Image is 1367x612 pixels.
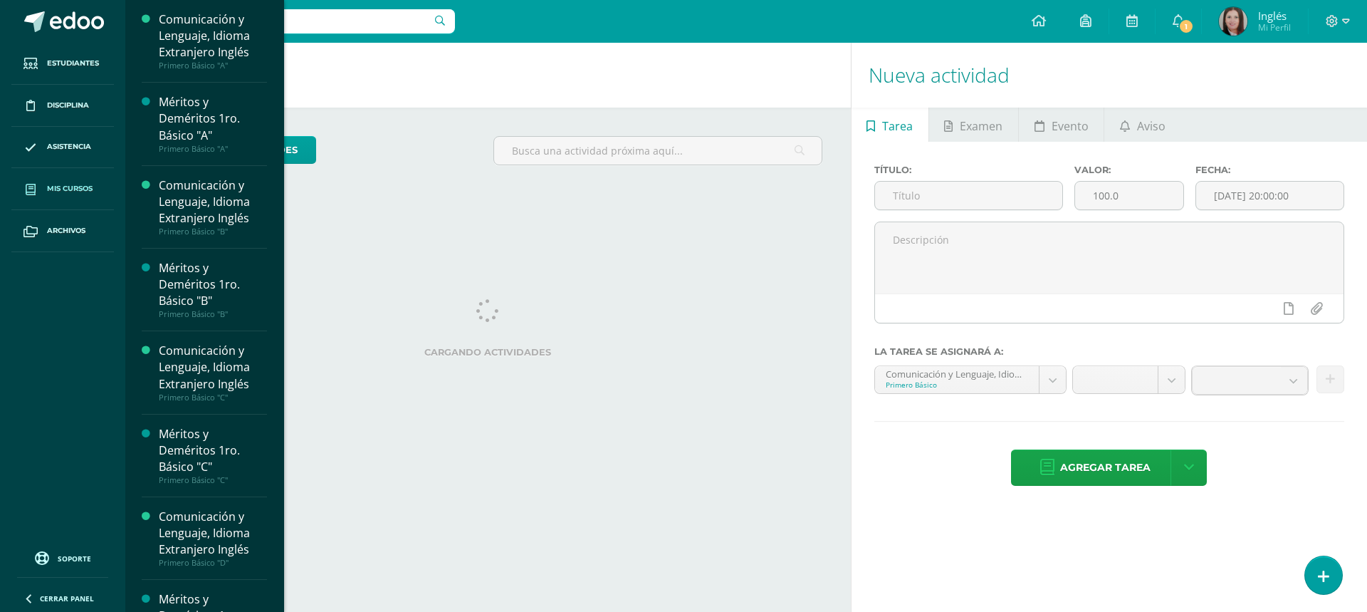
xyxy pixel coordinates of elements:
a: Tarea [852,108,928,142]
div: Méritos y Deméritos 1ro. Básico "A" [159,94,267,143]
div: Primero Básico "A" [159,61,267,71]
div: Méritos y Deméritos 1ro. Básico "C" [159,426,267,475]
h1: Nueva actividad [869,43,1350,108]
a: Comunicación y Lenguaje, Idioma Extranjero Inglés 'A'Primero Básico [875,366,1066,393]
div: Comunicación y Lenguaje, Idioma Extranjero Inglés [159,11,267,61]
a: Asistencia [11,127,114,169]
label: Título: [874,165,1064,175]
span: Soporte [58,554,91,564]
span: 1 [1178,19,1194,34]
a: Comunicación y Lenguaje, Idioma Extranjero InglésPrimero Básico "C" [159,343,267,402]
input: Busca un usuario... [135,9,455,33]
div: Comunicación y Lenguaje, Idioma Extranjero Inglés [159,343,267,392]
span: Inglés [1258,9,1291,23]
a: Evento [1019,108,1104,142]
span: Mis cursos [47,183,93,195]
div: Primero Básico "C" [159,393,267,403]
div: Primero Básico "A" [159,144,267,154]
div: Primero Básico "B" [159,309,267,319]
img: e03ec1ec303510e8e6f60bf4728ca3bf.png [1219,7,1247,36]
span: Tarea [882,109,913,143]
span: Aviso [1137,109,1166,143]
a: Mis cursos [11,168,114,210]
span: Evento [1052,109,1089,143]
div: Primero Básico "B" [159,227,267,237]
h1: Actividades [142,43,834,108]
a: Méritos y Deméritos 1ro. Básico "B"Primero Básico "B" [159,260,267,319]
span: Estudiantes [47,58,99,69]
a: Disciplina [11,85,114,127]
input: Puntos máximos [1075,182,1183,209]
label: Fecha: [1195,165,1344,175]
input: Busca una actividad próxima aquí... [494,137,821,165]
a: Comunicación y Lenguaje, Idioma Extranjero InglésPrimero Básico "D" [159,509,267,568]
span: Disciplina [47,100,89,111]
a: Méritos y Deméritos 1ro. Básico "A"Primero Básico "A" [159,94,267,153]
span: Examen [960,109,1002,143]
span: Asistencia [47,141,91,152]
label: Valor: [1074,165,1183,175]
label: Cargando actividades [154,347,822,358]
div: Primero Básico [886,380,1028,390]
span: Archivos [47,225,85,237]
input: Fecha de entrega [1196,182,1344,209]
a: Méritos y Deméritos 1ro. Básico "C"Primero Básico "C" [159,426,267,485]
a: Archivos [11,210,114,252]
a: Comunicación y Lenguaje, Idioma Extranjero InglésPrimero Básico "A" [159,11,267,71]
a: Soporte [17,548,108,567]
div: Comunicación y Lenguaje, Idioma Extranjero Inglés [159,177,267,227]
label: La tarea se asignará a: [874,346,1344,357]
input: Título [875,182,1063,209]
span: Agregar tarea [1060,450,1151,485]
div: Primero Básico "C" [159,475,267,485]
div: Primero Básico "D" [159,558,267,568]
div: Méritos y Deméritos 1ro. Básico "B" [159,260,267,309]
span: Mi Perfil [1258,21,1291,33]
a: Comunicación y Lenguaje, Idioma Extranjero InglésPrimero Básico "B" [159,177,267,237]
a: Aviso [1104,108,1180,142]
a: Estudiantes [11,43,114,85]
a: Examen [929,108,1018,142]
div: Comunicación y Lenguaje, Idioma Extranjero Inglés 'A' [886,366,1028,380]
div: Comunicación y Lenguaje, Idioma Extranjero Inglés [159,509,267,558]
span: Cerrar panel [40,593,94,603]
